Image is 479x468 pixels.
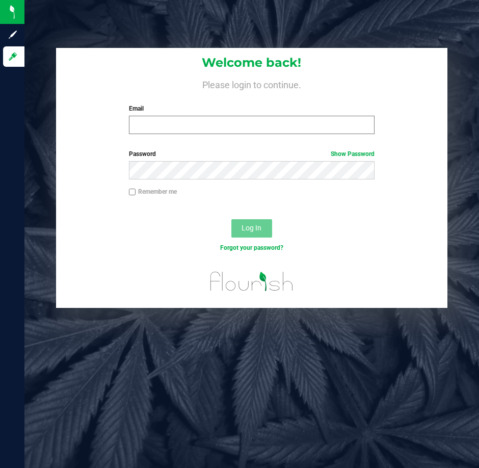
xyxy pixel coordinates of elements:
[56,77,447,90] h4: Please login to continue.
[129,104,375,113] label: Email
[129,189,136,196] input: Remember me
[8,51,18,62] inline-svg: Log in
[129,187,177,196] label: Remember me
[56,56,447,69] h1: Welcome back!
[129,150,156,158] span: Password
[231,219,272,238] button: Log In
[331,150,375,158] a: Show Password
[220,244,283,251] a: Forgot your password?
[8,30,18,40] inline-svg: Sign up
[242,224,261,232] span: Log In
[203,263,301,300] img: flourish_logo.svg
